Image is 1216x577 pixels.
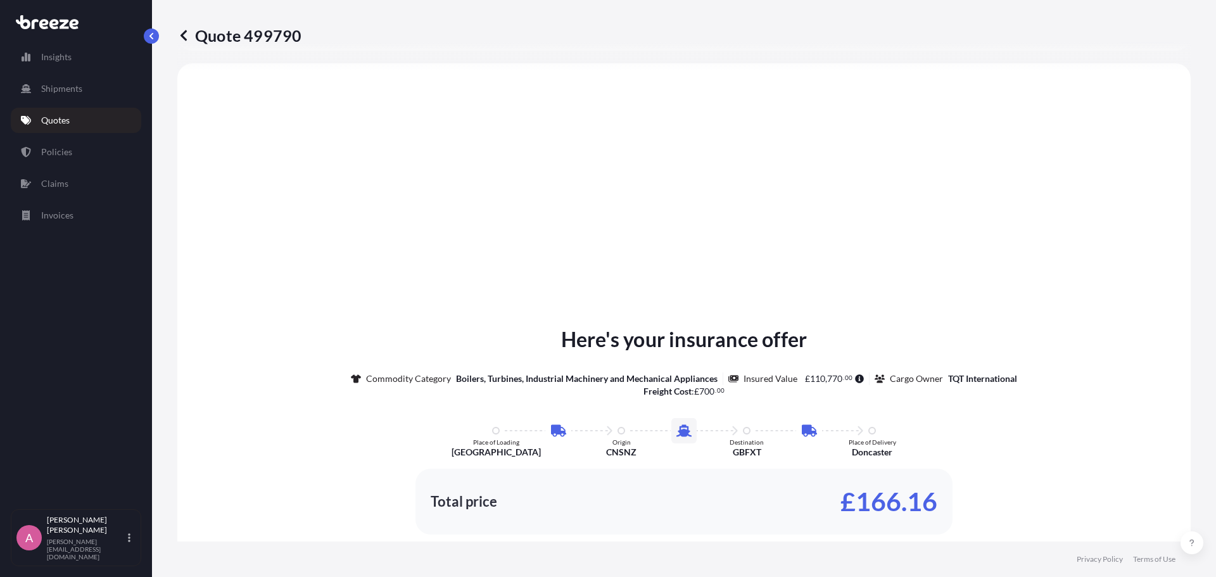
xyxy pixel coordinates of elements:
p: [GEOGRAPHIC_DATA] [452,446,541,459]
p: Quote 499790 [177,25,301,46]
span: A [25,531,33,544]
a: Policies [11,139,141,165]
p: Place of Loading [473,438,519,446]
p: CNSNZ [606,446,636,459]
p: Total price [431,495,497,508]
span: £ [805,374,810,383]
p: Commodity Category [366,372,451,385]
a: Insights [11,44,141,70]
p: Quotes [41,114,70,127]
span: 770 [827,374,842,383]
span: . [715,388,716,393]
span: , [825,374,827,383]
p: Cargo Owner [890,372,943,385]
p: : [643,385,725,398]
span: 700 [699,387,714,396]
a: Quotes [11,108,141,133]
p: GBFXT [733,446,761,459]
p: Invoices [41,209,73,222]
p: £166.16 [840,491,937,512]
span: £ [694,387,699,396]
a: Terms of Use [1133,554,1175,564]
p: Insured Value [744,372,797,385]
a: Privacy Policy [1077,554,1123,564]
b: Freight Cost [643,386,692,396]
p: Policies [41,146,72,158]
a: Shipments [11,76,141,101]
span: 110 [810,374,825,383]
p: [PERSON_NAME][EMAIL_ADDRESS][DOMAIN_NAME] [47,538,125,561]
p: Claims [41,177,68,190]
a: Invoices [11,203,141,228]
p: Insights [41,51,72,63]
a: Claims [11,171,141,196]
p: Here's your insurance offer [561,324,807,355]
span: 00 [845,376,852,380]
p: Place of Delivery [849,438,896,446]
p: Boilers, Turbines, Industrial Machinery and Mechanical Appliances [456,372,718,385]
p: Origin [612,438,631,446]
span: . [843,376,844,380]
span: 00 [717,388,725,393]
p: Destination [730,438,764,446]
p: Shipments [41,82,82,95]
p: TQT International [948,372,1017,385]
p: Doncaster [852,446,892,459]
p: [PERSON_NAME] [PERSON_NAME] [47,515,125,535]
